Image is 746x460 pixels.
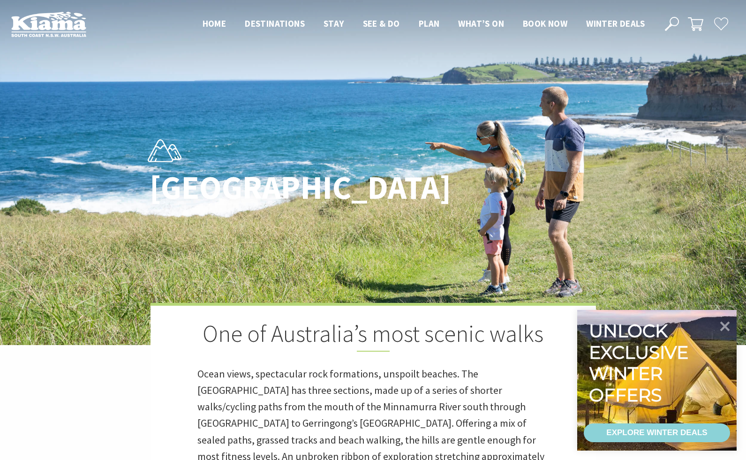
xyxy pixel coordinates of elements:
[150,169,414,205] h1: [GEOGRAPHIC_DATA]
[245,18,305,29] span: Destinations
[589,320,693,406] div: Unlock exclusive winter offers
[197,320,549,352] h2: One of Australia’s most scenic walks
[606,423,707,442] div: EXPLORE WINTER DEALS
[203,18,226,29] span: Home
[419,18,440,29] span: Plan
[363,18,400,29] span: See & Do
[11,11,86,37] img: Kiama Logo
[584,423,730,442] a: EXPLORE WINTER DEALS
[523,18,567,29] span: Book now
[324,18,344,29] span: Stay
[586,18,645,29] span: Winter Deals
[193,16,654,32] nav: Main Menu
[458,18,504,29] span: What’s On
